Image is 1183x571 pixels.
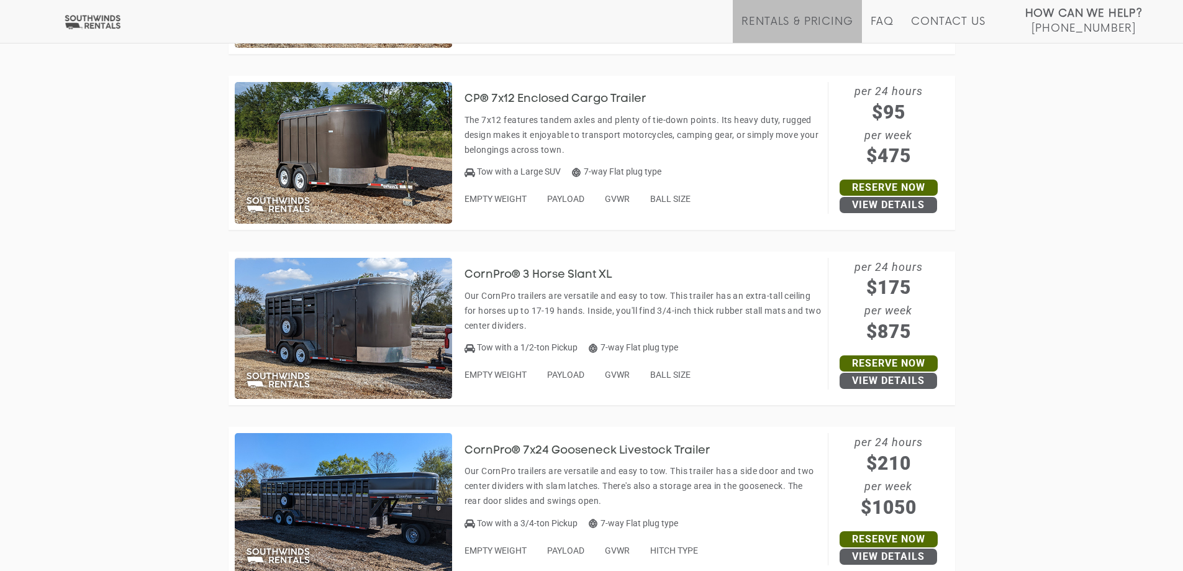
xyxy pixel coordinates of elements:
[465,112,822,157] p: The 7x12 features tandem axles and plenty of tie-down points. Its heavy duty, rugged design makes...
[741,16,853,43] a: Rentals & Pricing
[572,167,661,176] span: 7-way Flat plug type
[235,258,452,400] img: SW052 - CornPro 3 Horse Slant XL
[465,288,822,333] p: Our CornPro trailers are versatile and easy to tow. This trailer has an extra-tall ceiling for ho...
[828,82,949,170] span: per 24 hours per week
[840,549,937,565] a: View Details
[840,373,937,389] a: View Details
[62,14,123,30] img: Southwinds Rentals Logo
[1025,7,1143,20] strong: How Can We Help?
[477,167,561,176] span: Tow with a Large SUV
[465,464,822,508] p: Our CornPro trailers are versatile and easy to tow. This trailer has a side door and two center d...
[650,194,691,204] span: BALL SIZE
[465,94,665,104] a: CP® 7x12 Enclosed Cargo Trailer
[589,342,678,352] span: 7-way Flat plug type
[828,433,949,521] span: per 24 hours per week
[465,269,630,281] h3: CornPro® 3 Horse Slant XL
[465,445,729,457] h3: CornPro® 7x24 Gooseneck Livestock Trailer
[465,270,630,280] a: CornPro® 3 Horse Slant XL
[650,370,691,380] span: BALL SIZE
[477,342,578,352] span: Tow with a 1/2-ton Pickup
[547,546,584,555] span: PAYLOAD
[828,449,949,477] span: $210
[465,93,665,106] h3: CP® 7x12 Enclosed Cargo Trailer
[828,317,949,345] span: $875
[477,518,578,528] span: Tow with a 3/4-ton Pickup
[871,16,894,43] a: FAQ
[828,273,949,301] span: $175
[465,194,527,204] span: EMPTY WEIGHT
[840,180,938,196] a: Reserve Now
[911,16,985,43] a: Contact Us
[840,197,937,213] a: View Details
[465,370,527,380] span: EMPTY WEIGHT
[828,493,949,521] span: $1050
[650,546,698,555] span: HITCH TYPE
[605,370,630,380] span: GVWR
[605,194,630,204] span: GVWR
[589,518,678,528] span: 7-way Flat plug type
[465,445,729,455] a: CornPro® 7x24 Gooseneck Livestock Trailer
[828,142,949,170] span: $475
[840,355,938,372] a: Reserve Now
[465,546,527,555] span: EMPTY WEIGHT
[235,82,452,224] img: SW049 - CP 7x12 Enclosed Cargo Trailer
[605,546,630,555] span: GVWR
[547,194,584,204] span: PAYLOAD
[547,370,584,380] span: PAYLOAD
[828,98,949,126] span: $95
[1025,6,1143,34] a: How Can We Help? [PHONE_NUMBER]
[1031,22,1136,35] span: [PHONE_NUMBER]
[840,531,938,547] a: Reserve Now
[828,258,949,346] span: per 24 hours per week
